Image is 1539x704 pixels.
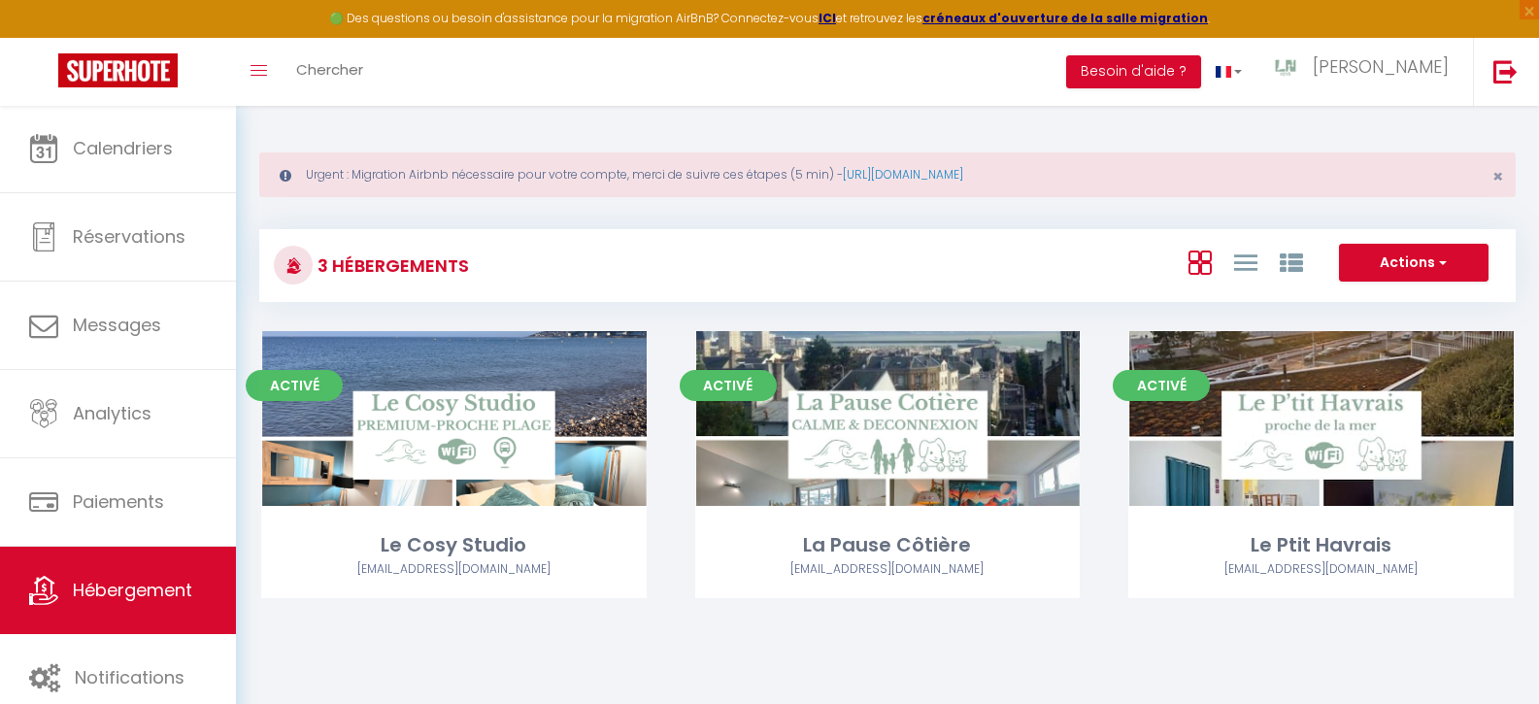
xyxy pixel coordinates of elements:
a: [URL][DOMAIN_NAME] [843,166,963,183]
span: Analytics [73,401,151,425]
span: Notifications [75,665,184,689]
button: Actions [1339,244,1489,283]
a: ... [PERSON_NAME] [1256,38,1473,106]
div: Airbnb [1128,560,1514,579]
img: ... [1271,57,1300,78]
div: Le Ptit Havrais [1128,530,1514,560]
span: Calendriers [73,136,173,160]
a: Chercher [282,38,378,106]
div: Urgent : Migration Airbnb nécessaire pour votre compte, merci de suivre ces étapes (5 min) - [259,152,1516,197]
button: Besoin d'aide ? [1066,55,1201,88]
a: Vue par Groupe [1280,246,1303,278]
div: Airbnb [695,560,1081,579]
a: créneaux d'ouverture de la salle migration [922,10,1208,26]
a: ICI [819,10,836,26]
span: Activé [246,370,343,401]
span: Hébergement [73,578,192,602]
span: × [1492,164,1503,188]
div: Le Cosy Studio [261,530,647,560]
span: Activé [680,370,777,401]
span: Paiements [73,489,164,514]
span: Réservations [73,224,185,249]
span: [PERSON_NAME] [1313,54,1449,79]
span: Activé [1113,370,1210,401]
img: logout [1493,59,1518,84]
div: La Pause Côtière [695,530,1081,560]
h3: 3 Hébergements [313,244,469,287]
img: Super Booking [58,53,178,87]
span: Chercher [296,59,363,80]
a: Vue en Box [1188,246,1212,278]
div: Airbnb [261,560,647,579]
span: Messages [73,313,161,337]
a: Vue en Liste [1234,246,1257,278]
button: Close [1492,168,1503,185]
